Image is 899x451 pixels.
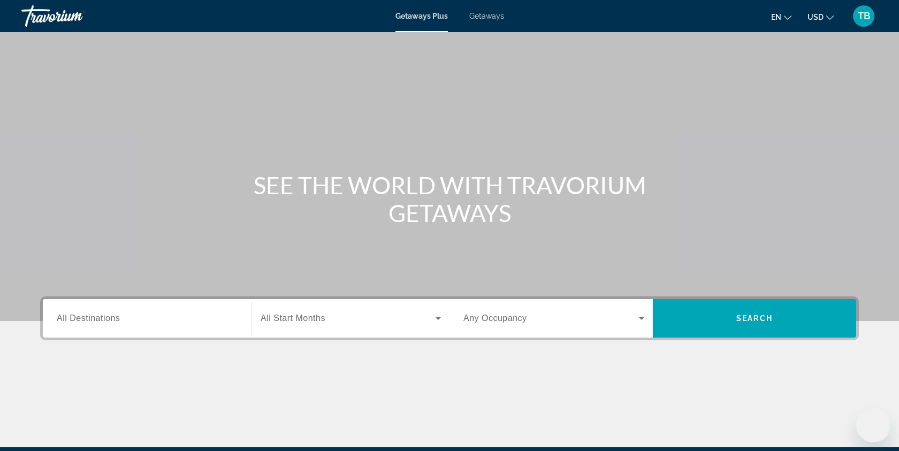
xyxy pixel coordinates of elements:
span: USD [807,13,824,21]
span: TB [858,11,870,21]
a: Travorium [21,2,128,30]
span: Search [736,314,773,323]
h1: SEE THE WORLD WITH TRAVORIUM GETAWAYS [249,171,650,227]
a: Getaways Plus [395,12,448,20]
span: All Start Months [261,314,325,323]
a: Getaways [469,12,504,20]
div: Search widget [43,299,856,338]
span: All Destinations [57,314,120,323]
iframe: Button to launch messaging window [856,408,890,442]
span: Any Occupancy [463,314,527,323]
button: Search [653,299,856,338]
button: User Menu [850,5,878,27]
span: en [771,13,781,21]
input: Select destination [57,312,238,325]
button: Change currency [807,9,834,25]
button: Change language [771,9,791,25]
